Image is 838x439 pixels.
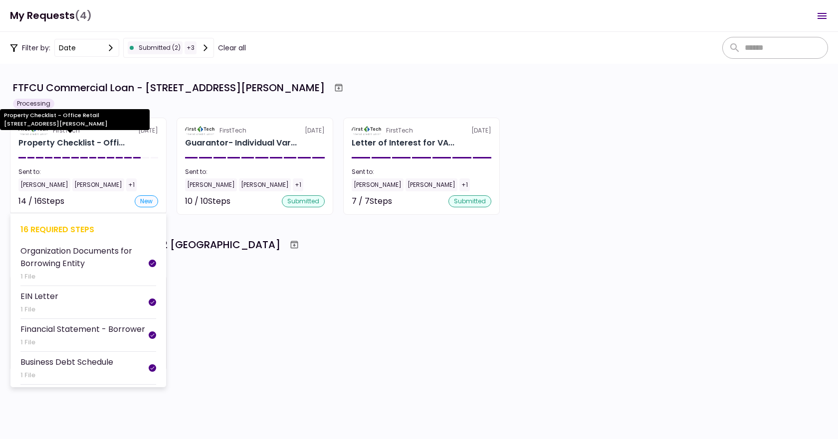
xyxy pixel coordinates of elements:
[185,126,215,135] img: Partner logo
[20,323,145,335] div: Financial Statement - Borrower
[282,195,325,207] div: submitted
[18,195,64,207] div: 14 / 16 Steps
[448,195,491,207] div: submitted
[128,41,183,54] div: submitted (2)
[239,178,291,191] div: [PERSON_NAME]
[185,167,325,176] div: Sent to:
[54,39,119,57] button: date
[135,195,158,207] div: new
[20,223,156,236] div: 16 required steps
[10,38,246,58] div: Filter by:
[20,356,113,368] div: Business Debt Schedule
[330,79,348,97] button: Archive workflow
[352,167,491,176] div: Sent to:
[18,178,70,191] div: [PERSON_NAME]
[20,272,149,282] div: 1 File
[13,99,54,109] div: Processing
[126,178,137,191] div: +1
[459,178,470,191] div: +1
[219,126,246,135] div: FirstTech
[185,41,197,54] div: + 3
[352,126,382,135] img: Partner logo
[10,5,92,26] h1: My Requests
[185,195,230,207] div: 10 / 10 Steps
[352,178,404,191] div: [PERSON_NAME]
[406,178,457,191] div: [PERSON_NAME]
[352,195,392,207] div: 7 / 7 Steps
[386,126,413,135] div: FirstTech
[20,370,113,380] div: 1 File
[185,178,237,191] div: [PERSON_NAME]
[18,137,125,149] div: Property Checklist - Office Retail 6227 Thompson Road
[20,337,145,347] div: 1 File
[810,4,834,28] button: Open menu
[18,167,158,176] div: Sent to:
[13,80,325,95] div: FTFCU Commercial Loan - [STREET_ADDRESS][PERSON_NAME]
[352,126,491,135] div: [DATE]
[293,178,303,191] div: +1
[72,178,124,191] div: [PERSON_NAME]
[59,42,76,53] div: date
[352,137,454,149] div: Letter of Interest for VAS REALTY, LLC 6227 Thompson Road
[123,38,214,58] button: submitted (2)+3
[185,126,325,135] div: [DATE]
[185,137,297,149] div: Guarantor- Individual Vardhaman Bawari
[218,43,246,53] button: Clear all
[20,290,58,302] div: EIN Letter
[20,304,58,314] div: 1 File
[285,236,303,254] button: Archive workflow
[20,245,149,270] div: Organization Documents for Borrowing Entity
[75,5,92,26] span: (4)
